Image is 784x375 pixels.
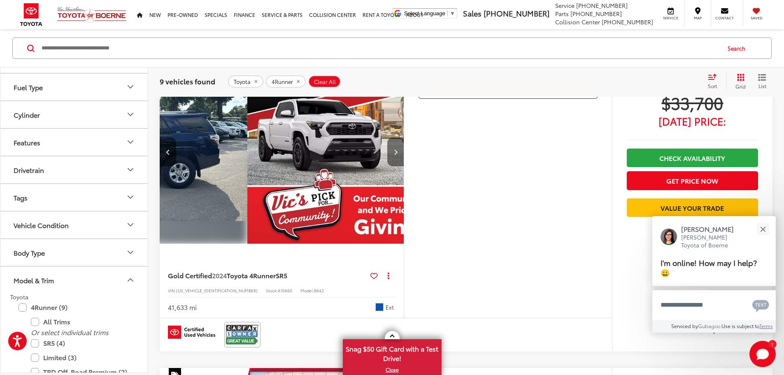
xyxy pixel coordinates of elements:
[747,15,765,21] span: Saved
[0,184,149,210] button: TagsTags
[627,149,758,167] a: Check Availability
[0,101,149,128] button: CylinderCylinder
[10,292,28,300] span: Toyota
[0,73,149,100] button: Fuel TypeFuel Type
[450,10,455,16] span: ▼
[14,165,44,173] div: Drivetrain
[276,270,287,280] span: SR5
[735,83,746,90] span: Grid
[698,322,721,329] a: Gubagoo.
[176,287,258,293] span: [US_VEHICLE_IDENTIFICATION_NUMBER]
[627,198,758,217] a: Value Your Trade
[555,18,600,26] span: Collision Center
[168,326,215,339] img: Toyota Certified Used Vehicles
[749,341,776,367] svg: Start Chat
[168,271,367,280] a: Gold Certified2024Toyota 4RunnerSR5
[168,287,176,293] span: VIN:
[31,327,109,337] i: Or select individual trims
[759,322,773,329] a: Terms
[704,73,726,90] button: Select sort value
[715,15,734,21] span: Contact
[126,109,135,119] div: Cylinder
[31,350,130,365] label: Limited (3)
[681,233,742,249] p: [PERSON_NAME] Toyota of Boerne
[168,303,197,312] div: 41,633 mi
[31,336,130,350] label: SR5 (4)
[689,15,707,21] span: Map
[749,341,776,367] button: Toggle Chat Window
[0,128,149,155] button: FeaturesFeatures
[671,322,698,329] span: Serviced by
[57,6,127,23] img: Vic Vaughan Toyota of Boerne
[726,73,752,90] button: Grid View
[14,138,40,146] div: Features
[404,10,455,16] a: Select Language​
[228,75,263,88] button: remove Toyota
[226,324,259,345] img: CarFax One Owner
[14,83,43,91] div: Fuel Type
[278,287,292,293] span: A10660
[627,117,758,125] span: [DATE] Price:
[126,247,135,257] div: Body Type
[0,211,149,238] button: Vehicle ConditionVehicle Condition
[771,342,773,346] span: 1
[266,75,306,88] button: remove 4Runner
[300,287,314,293] span: Model:
[387,137,404,166] button: Next image
[721,322,759,329] span: Use is subject to
[388,272,389,279] span: dropdown dots
[126,220,135,230] div: Vehicle Condition
[404,10,445,16] span: Select Language
[602,18,653,26] span: [PHONE_NUMBER]
[31,314,130,329] label: All Trims
[160,137,176,166] button: Previous image
[126,137,135,147] div: Features
[720,38,757,58] button: Search
[272,78,293,85] span: 4Runner
[234,78,251,85] span: Toyota
[570,9,622,18] span: [PHONE_NUMBER]
[386,303,395,311] span: Ext.
[0,266,149,293] button: Model & TrimModel & Trim
[752,73,772,90] button: List View
[247,60,493,244] a: 2024 Toyota 4Runner SR52024 Toyota 4Runner SR52024 Toyota 4Runner SR52024 Toyota 4Runner SR5
[266,287,278,293] span: Stock:
[126,165,135,175] div: Drivetrain
[14,248,45,256] div: Body Type
[758,82,766,89] span: List
[227,270,276,280] span: Toyota 4Runner
[381,268,395,283] button: Actions
[0,156,149,183] button: DrivetrainDrivetrain
[314,78,336,85] span: Clear All
[652,290,776,320] textarea: Type your message
[754,220,772,238] button: Close
[19,300,130,314] label: 4Runner (9)
[661,15,680,21] span: Service
[247,60,493,244] img: 2024 Toyota 4Runner SR5
[681,224,742,233] p: [PERSON_NAME]
[126,82,135,92] div: Fuel Type
[14,110,40,118] div: Cylinder
[41,38,720,58] input: Search by Make, Model, or Keyword
[627,171,758,190] button: Get Price Now
[375,303,384,311] span: Blue
[314,287,324,293] span: 8642
[126,192,135,202] div: Tags
[652,216,776,333] div: Close[PERSON_NAME][PERSON_NAME] Toyota of BoerneI'm online! How may I help? 😀Type your messageCha...
[160,76,215,86] span: 9 vehicles found
[627,92,758,113] span: $33,700
[0,239,149,266] button: Body TypeBody Type
[14,193,28,201] div: Tags
[555,9,569,18] span: Parts
[555,1,575,9] span: Service
[14,221,69,228] div: Vehicle Condition
[752,299,769,312] svg: Text
[463,8,482,19] span: Sales
[308,75,341,88] button: Clear All
[126,275,135,285] div: Model & Trim
[168,270,212,280] span: Gold Certified
[661,257,757,278] span: I'm online! How may I help? 😀
[247,60,493,244] div: 2024 Toyota 4Runner SR5 4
